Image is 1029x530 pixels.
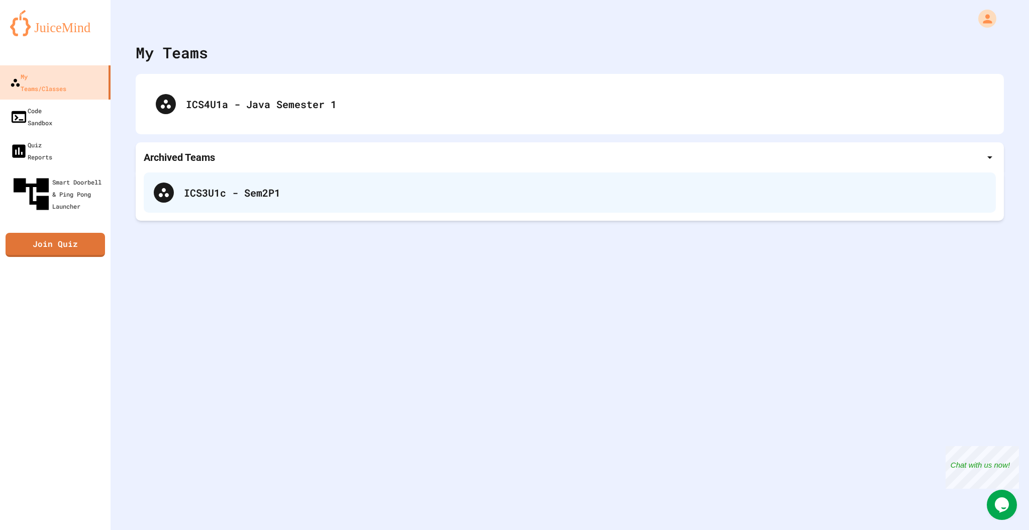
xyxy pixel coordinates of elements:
div: My Teams/Classes [10,70,66,95]
iframe: chat widget [987,490,1019,520]
iframe: chat widget [946,446,1019,489]
div: ICS4U1a - Java Semester 1 [146,84,994,124]
img: logo-orange.svg [10,10,100,36]
div: My Account [968,7,999,30]
a: Join Quiz [6,233,105,257]
div: Code Sandbox [10,105,52,129]
div: My Teams [136,41,208,64]
div: ICS4U1a - Java Semester 1 [186,97,984,112]
div: ICS3U1c - Sem2P1 [144,172,996,213]
div: ICS3U1c - Sem2P1 [184,185,986,200]
div: Quiz Reports [10,139,52,163]
div: Smart Doorbell & Ping Pong Launcher [10,173,107,215]
p: Archived Teams [144,150,215,164]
